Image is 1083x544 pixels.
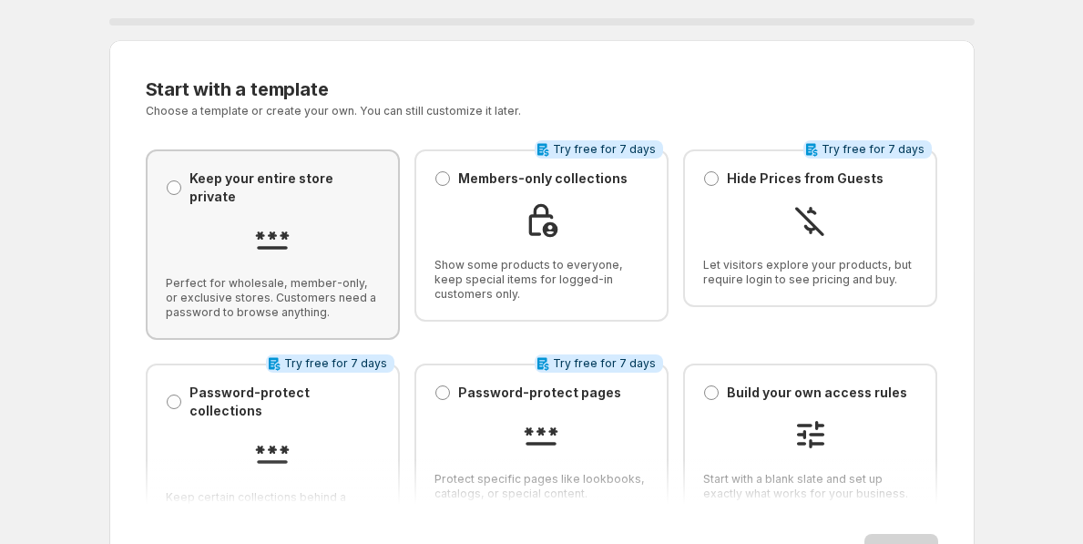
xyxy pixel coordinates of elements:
img: Keep your entire store private [254,221,291,257]
p: Password-protect collections [189,384,380,420]
img: Build your own access rules [792,416,829,453]
p: Choose a template or create your own. You can still customize it later. [146,104,722,118]
span: Keep certain collections behind a password while the rest of your store is open. [166,490,380,534]
img: Password-protect pages [523,416,559,453]
span: Start with a blank slate and set up exactly what works for your business. [703,472,917,501]
span: Show some products to everyone, keep special items for logged-in customers only. [434,258,649,302]
img: Hide Prices from Guests [792,202,829,239]
span: Protect specific pages like lookbooks, catalogs, or special content. [434,472,649,501]
span: Perfect for wholesale, member-only, or exclusive stores. Customers need a password to browse anyt... [166,276,380,320]
p: Keep your entire store private [189,169,380,206]
span: Try free for 7 days [553,356,656,371]
p: Members-only collections [458,169,628,188]
span: Try free for 7 days [553,142,656,157]
img: Members-only collections [523,202,559,239]
p: Build your own access rules [727,384,907,402]
p: Hide Prices from Guests [727,169,884,188]
p: Password-protect pages [458,384,621,402]
span: Try free for 7 days [284,356,387,371]
span: Try free for 7 days [822,142,925,157]
span: Let visitors explore your products, but require login to see pricing and buy. [703,258,917,287]
span: Start with a template [146,78,329,100]
img: Password-protect collections [254,435,291,471]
